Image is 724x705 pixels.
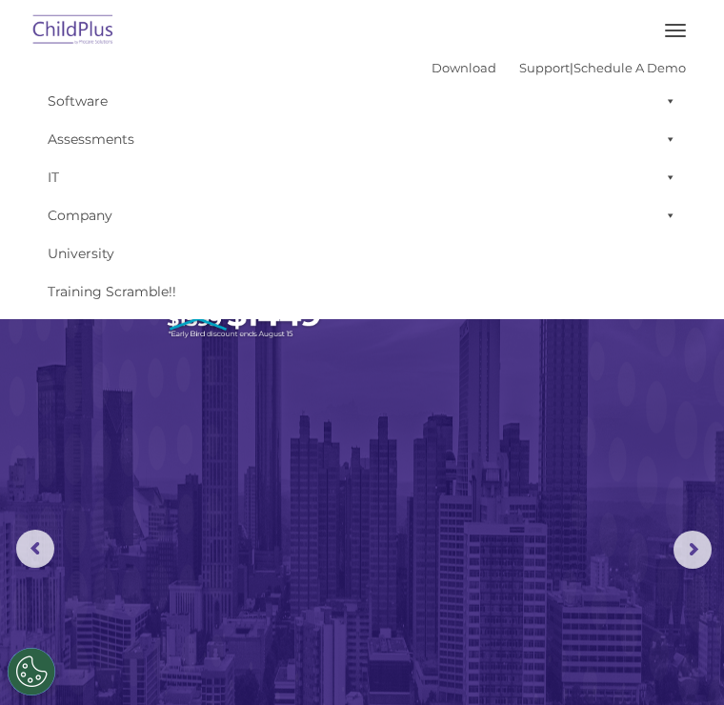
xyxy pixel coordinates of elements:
a: Schedule A Demo [573,60,686,75]
a: Download [432,60,496,75]
a: Software [38,82,686,120]
span: Phone number [312,189,393,203]
a: Assessments [38,120,686,158]
a: University [38,234,686,272]
a: Company [38,196,686,234]
a: IT [38,158,686,196]
button: Cookies Settings [8,648,55,695]
img: ChildPlus by Procare Solutions [29,9,118,53]
a: Support [519,60,570,75]
iframe: Chat Widget [629,614,724,705]
font: | [432,60,686,75]
span: Last name [312,111,371,125]
a: Training Scramble!! [38,272,686,311]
